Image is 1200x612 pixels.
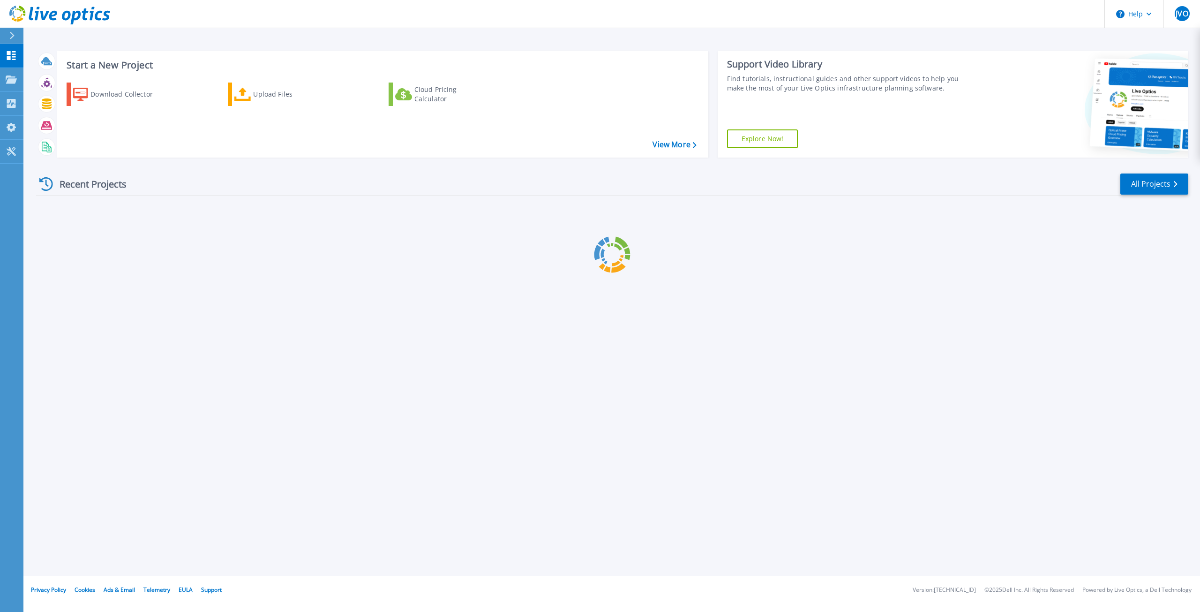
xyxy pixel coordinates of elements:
li: Version: [TECHNICAL_ID] [913,587,976,593]
a: Support [201,586,222,594]
a: Cloud Pricing Calculator [389,83,493,106]
div: Recent Projects [36,173,139,196]
div: Cloud Pricing Calculator [414,85,489,104]
a: Explore Now! [727,129,798,148]
li: Powered by Live Optics, a Dell Technology [1082,587,1192,593]
a: Cookies [75,586,95,594]
h3: Start a New Project [67,60,696,70]
a: Ads & Email [104,586,135,594]
a: Upload Files [228,83,332,106]
a: Download Collector [67,83,171,106]
a: All Projects [1120,174,1188,195]
span: JVO [1176,10,1188,17]
a: EULA [179,586,193,594]
a: View More [652,140,696,149]
div: Find tutorials, instructional guides and other support videos to help you make the most of your L... [727,74,970,93]
div: Upload Files [253,85,328,104]
li: © 2025 Dell Inc. All Rights Reserved [984,587,1074,593]
div: Support Video Library [727,58,970,70]
a: Telemetry [143,586,170,594]
div: Download Collector [90,85,165,104]
a: Privacy Policy [31,586,66,594]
